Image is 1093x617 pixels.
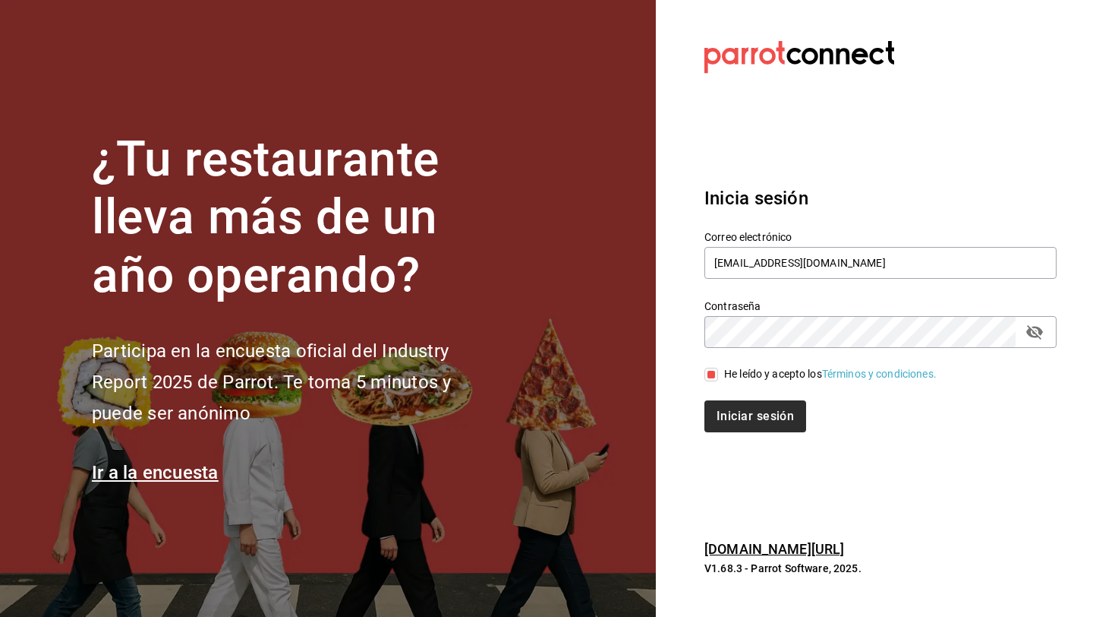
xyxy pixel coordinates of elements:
p: V1.68.3 - Parrot Software, 2025. [704,561,1057,576]
a: Ir a la encuesta [92,462,219,483]
label: Correo electrónico [704,231,1057,242]
button: Iniciar sesión [704,400,806,432]
div: He leído y acepto los [724,366,937,382]
button: passwordField [1022,319,1047,345]
label: Contraseña [704,300,1057,311]
h2: Participa en la encuesta oficial del Industry Report 2025 de Parrot. Te toma 5 minutos y puede se... [92,336,502,429]
a: Términos y condiciones. [822,368,937,380]
a: [DOMAIN_NAME][URL] [704,541,844,557]
h1: ¿Tu restaurante lleva más de un año operando? [92,131,502,305]
input: Ingresa tu correo electrónico [704,247,1057,279]
h3: Inicia sesión [704,185,1057,212]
